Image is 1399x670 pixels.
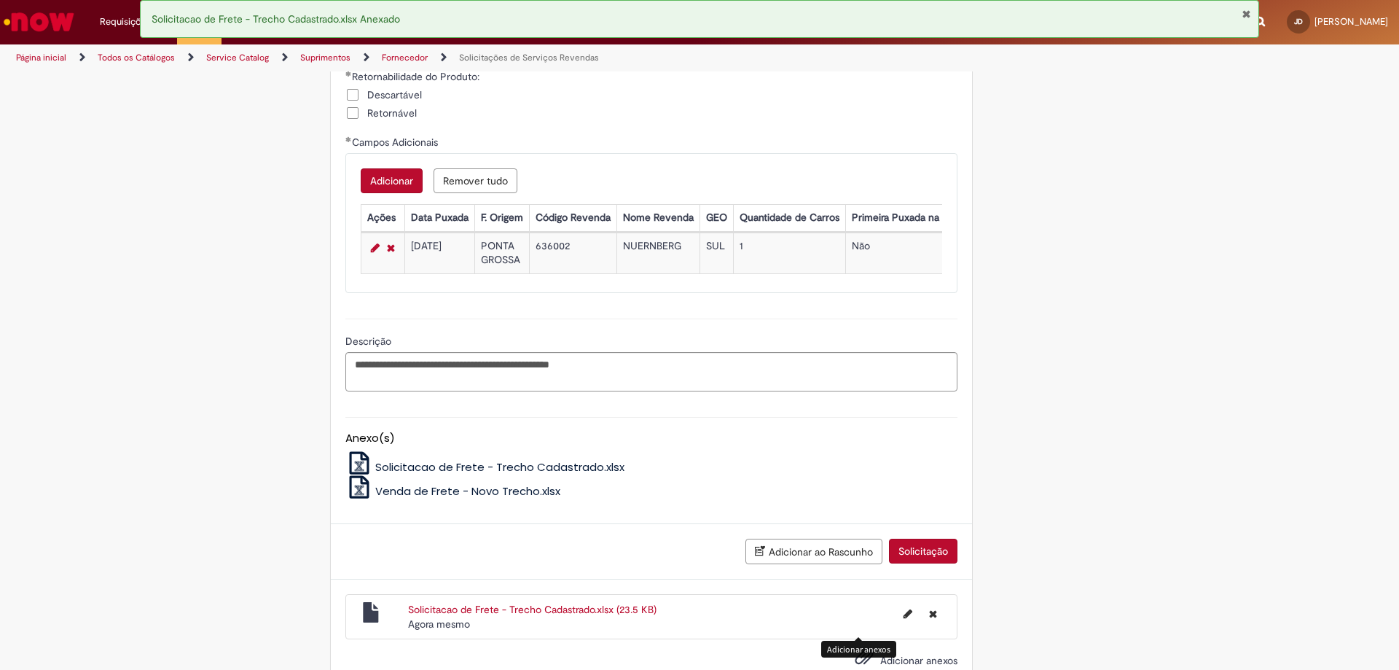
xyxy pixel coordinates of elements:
img: ServiceNow [1,7,77,36]
td: Não [845,233,984,274]
td: NUERNBERG [616,233,699,274]
a: Fornecedor [382,52,428,63]
span: Retornável [367,106,417,120]
td: 636002 [529,233,616,274]
h5: Anexo(s) [345,432,957,445]
span: Requisições [100,15,151,29]
span: Adicionar anexos [880,654,957,667]
span: Retornabilidade do Produto: [352,70,482,83]
a: Venda de Frete - Novo Trecho.xlsx [345,483,561,499]
button: Excluir Solicitacao de Frete - Trecho Cadastrado.xlsx [920,602,946,626]
button: Adicionar ao Rascunho [745,539,882,564]
td: [DATE] [404,233,474,274]
span: JD [1294,17,1303,26]
span: Obrigatório Preenchido [345,71,352,77]
th: Primeira Puxada na Fábrica? [845,204,984,231]
button: Remove all rows for Campos Adicionais [434,168,517,193]
a: Solicitacao de Frete - Trecho Cadastrado.xlsx [345,459,625,475]
span: [PERSON_NAME] [1314,15,1388,28]
td: 1 [733,233,845,274]
td: SUL [699,233,733,274]
a: Editar Linha 1 [367,239,383,257]
span: Solicitacao de Frete - Trecho Cadastrado.xlsx [375,459,624,475]
button: Fechar Notificação [1242,8,1251,20]
th: Quantidade de Carros [733,204,845,231]
div: Adicionar anexos [821,641,896,658]
a: Remover linha 1 [383,239,399,257]
time: 01/10/2025 15:14:42 [408,618,470,631]
span: Agora mesmo [408,618,470,631]
span: Campos Adicionais [352,136,441,149]
span: Obrigatório Preenchido [345,136,352,142]
span: Venda de Frete - Novo Trecho.xlsx [375,483,560,499]
td: PONTA GROSSA [474,233,529,274]
th: GEO [699,204,733,231]
th: Ações [361,204,404,231]
th: Data Puxada [404,204,474,231]
a: Página inicial [16,52,66,63]
a: Solicitações de Serviços Revendas [459,52,599,63]
button: Solicitação [889,539,957,564]
a: Service Catalog [206,52,269,63]
span: Descrição [345,335,394,348]
a: Todos os Catálogos [98,52,175,63]
button: Add a row for Campos Adicionais [361,168,423,193]
th: Código Revenda [529,204,616,231]
span: Descartável [367,87,422,102]
ul: Trilhas de página [11,44,922,71]
button: Editar nome de arquivo Solicitacao de Frete - Trecho Cadastrado.xlsx [895,602,921,626]
th: Nome Revenda [616,204,699,231]
span: Solicitacao de Frete - Trecho Cadastrado.xlsx Anexado [152,12,400,26]
th: F. Origem [474,204,529,231]
a: Suprimentos [300,52,350,63]
textarea: Descrição [345,352,957,392]
a: Solicitacao de Frete - Trecho Cadastrado.xlsx (23.5 KB) [408,603,657,616]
